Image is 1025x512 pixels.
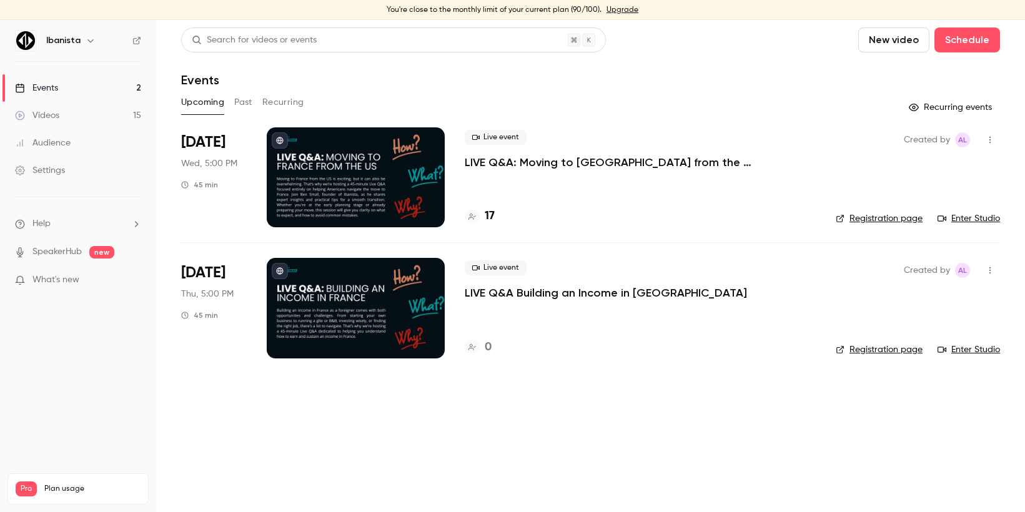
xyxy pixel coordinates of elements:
span: What's new [32,273,79,287]
h1: Events [181,72,219,87]
div: Search for videos or events [192,34,317,47]
a: 17 [465,208,495,225]
h4: 0 [485,339,492,356]
a: Registration page [836,343,923,356]
span: Alexandra Lhomond [955,132,970,147]
a: Enter Studio [938,343,1000,356]
span: Thu, 5:00 PM [181,288,234,300]
li: help-dropdown-opener [15,217,141,230]
div: 45 min [181,310,218,320]
button: Upcoming [181,92,224,112]
a: Upgrade [607,5,638,15]
span: [DATE] [181,263,225,283]
a: SpeakerHub [32,245,82,258]
button: Recurring events [903,97,1000,117]
span: Live event [465,260,527,275]
h6: Ibanista [46,34,81,47]
img: Ibanista [16,31,36,51]
button: Past [234,92,252,112]
span: Wed, 5:00 PM [181,157,237,170]
div: Settings [15,164,65,177]
button: Recurring [262,92,304,112]
span: Created by [904,263,950,278]
div: Videos [15,109,59,122]
span: Created by [904,132,950,147]
a: Registration page [836,212,923,225]
span: Pro [16,481,37,496]
div: 45 min [181,180,218,190]
span: Alexandra Lhomond [955,263,970,278]
div: Audience [15,137,71,149]
span: [DATE] [181,132,225,152]
div: Nov 6 Thu, 5:00 PM (Europe/London) [181,258,247,358]
a: 0 [465,339,492,356]
a: Enter Studio [938,212,1000,225]
a: LIVE Q&A Building an Income in [GEOGRAPHIC_DATA] [465,285,747,300]
button: Schedule [934,27,1000,52]
span: AL [958,132,967,147]
a: LIVE Q&A: Moving to [GEOGRAPHIC_DATA] from the [GEOGRAPHIC_DATA] [465,155,816,170]
span: Live event [465,130,527,145]
span: new [89,246,114,258]
span: Help [32,217,51,230]
button: New video [858,27,929,52]
span: Plan usage [44,484,141,494]
div: Events [15,82,58,94]
div: Oct 22 Wed, 5:00 PM (Europe/London) [181,127,247,227]
span: AL [958,263,967,278]
h4: 17 [485,208,495,225]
